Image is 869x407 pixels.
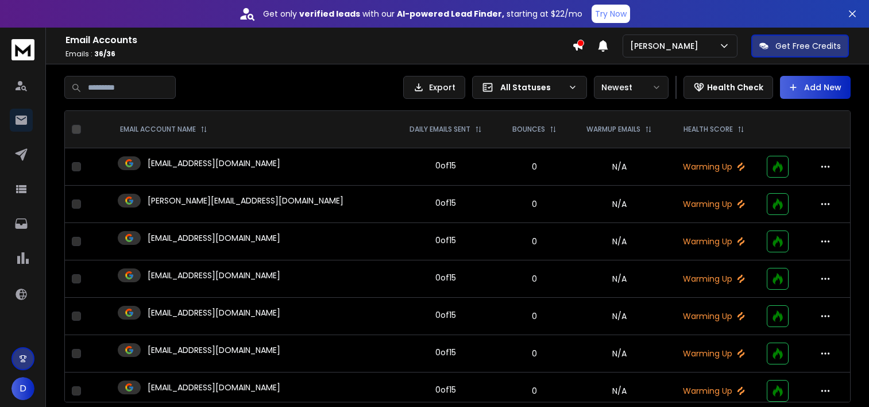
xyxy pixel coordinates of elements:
p: [EMAIL_ADDRESS][DOMAIN_NAME] [148,270,280,281]
td: N/A [571,298,668,335]
button: Health Check [683,76,773,99]
button: Add New [780,76,851,99]
p: [EMAIL_ADDRESS][DOMAIN_NAME] [148,344,280,356]
p: All Statuses [500,82,563,93]
p: Health Check [707,82,763,93]
p: WARMUP EMAILS [586,125,640,134]
p: [PERSON_NAME] [630,40,703,52]
div: 0 of 15 [435,197,456,209]
p: Emails : [65,49,572,59]
strong: AI-powered Lead Finder, [397,8,504,20]
p: Warming Up [675,348,753,359]
button: Try Now [592,5,630,23]
td: N/A [571,148,668,186]
p: [EMAIL_ADDRESS][DOMAIN_NAME] [148,232,280,244]
td: N/A [571,223,668,260]
td: N/A [571,260,668,298]
p: Get only with our starting at $22/mo [263,8,582,20]
div: 0 of 15 [435,347,456,358]
p: 0 [505,310,564,322]
p: Warming Up [675,161,753,172]
strong: verified leads [299,8,360,20]
p: Warming Up [675,310,753,322]
p: Warming Up [675,385,753,397]
button: Get Free Credits [751,34,849,57]
td: N/A [571,335,668,373]
p: Get Free Credits [775,40,841,52]
p: [PERSON_NAME][EMAIL_ADDRESS][DOMAIN_NAME] [148,195,343,206]
div: 0 of 15 [435,272,456,283]
p: [EMAIL_ADDRESS][DOMAIN_NAME] [148,307,280,318]
p: 0 [505,236,564,247]
div: 0 of 15 [435,309,456,321]
p: Warming Up [675,198,753,210]
button: D [11,377,34,400]
p: Try Now [595,8,627,20]
p: Warming Up [675,236,753,247]
div: 0 of 15 [435,384,456,396]
div: 0 of 15 [435,235,456,246]
button: Export [403,76,465,99]
p: 0 [505,198,564,210]
p: 0 [505,348,564,359]
p: 0 [505,161,564,172]
p: Warming Up [675,273,753,285]
button: Newest [594,76,669,99]
p: BOUNCES [512,125,545,134]
img: logo [11,39,34,60]
p: [EMAIL_ADDRESS][DOMAIN_NAME] [148,382,280,393]
p: 0 [505,273,564,285]
div: EMAIL ACCOUNT NAME [120,125,207,134]
span: 36 / 36 [94,49,115,59]
p: 0 [505,385,564,397]
div: 0 of 15 [435,160,456,171]
h1: Email Accounts [65,33,572,47]
p: DAILY EMAILS SENT [410,125,470,134]
td: N/A [571,186,668,223]
p: [EMAIL_ADDRESS][DOMAIN_NAME] [148,158,280,169]
p: HEALTH SCORE [683,125,733,134]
